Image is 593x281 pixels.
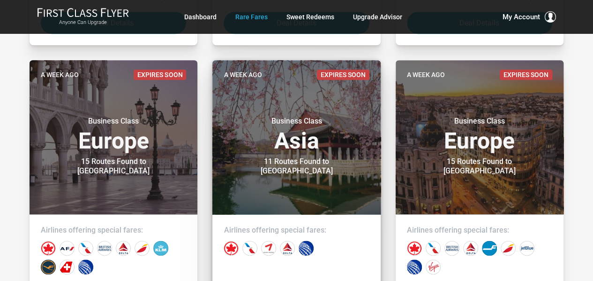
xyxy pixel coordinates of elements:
[78,259,93,274] div: United
[407,241,422,256] div: Air Canada
[41,70,79,80] time: A week ago
[116,241,131,256] div: Delta Airlines
[503,11,540,23] span: My Account
[317,70,369,80] span: Expires Soon
[37,8,129,17] img: First Class Flyer
[353,8,402,25] a: Upgrade Advisor
[224,70,262,80] time: A week ago
[238,117,355,126] small: Business Class
[41,117,186,152] h3: Europe
[37,19,129,26] small: Anyone Can Upgrade
[463,241,478,256] div: Delta Airlines
[519,241,534,256] div: JetBlue
[224,226,369,235] h4: Airlines offering special fares:
[421,157,538,176] div: 15 Routes Found to [GEOGRAPHIC_DATA]
[134,70,186,80] span: Expires Soon
[78,241,93,256] div: American Airlines
[407,117,552,152] h3: Europe
[444,241,459,256] div: British Airways
[135,241,150,256] div: Iberia
[184,8,217,25] a: Dashboard
[41,226,186,235] h4: Airlines offering special fares:
[41,241,56,256] div: Air Canada
[407,226,552,235] h4: Airlines offering special fares:
[224,241,239,256] div: Air Canada
[55,117,172,126] small: Business Class
[280,241,295,256] div: Delta Airlines
[407,70,445,80] time: A week ago
[242,241,257,256] div: American Airlines
[41,259,56,274] div: Lufthansa
[407,259,422,274] div: United
[60,259,75,274] div: Swiss
[426,259,441,274] div: Virgin Atlantic
[238,157,355,176] div: 11 Routes Found to [GEOGRAPHIC_DATA]
[421,117,538,126] small: Business Class
[37,8,129,26] a: First Class FlyerAnyone Can Upgrade
[153,241,168,256] div: KLM
[299,241,314,256] div: United
[60,241,75,256] div: Air France
[482,241,497,256] div: Finnair
[286,8,334,25] a: Sweet Redeems
[261,241,276,256] div: Asiana
[426,241,441,256] div: American Airlines
[500,70,552,80] span: Expires Soon
[97,241,112,256] div: British Airways
[503,11,556,23] button: My Account
[224,117,369,152] h3: Asia
[235,8,268,25] a: Rare Fares
[501,241,516,256] div: Iberia
[55,157,172,176] div: 15 Routes Found to [GEOGRAPHIC_DATA]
